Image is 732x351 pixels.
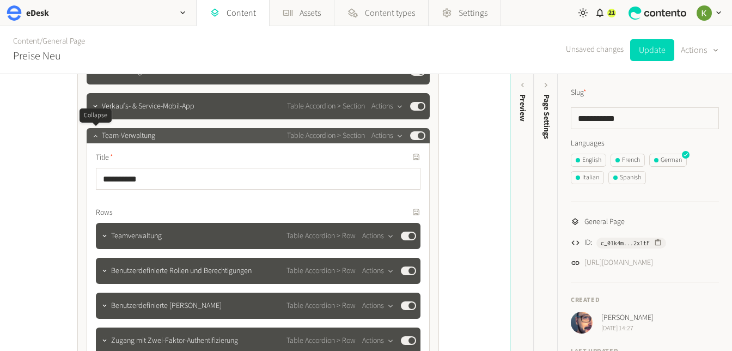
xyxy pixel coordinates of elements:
div: German [654,155,682,165]
span: Benutzerdefinierte Rollen und Berechtigungen [111,265,252,277]
button: Actions [362,334,394,347]
button: Actions [681,39,719,61]
img: Keelin Terry [697,5,712,21]
span: Verkaufs- & Service-Mobil-App [102,101,194,112]
button: Actions [371,100,404,113]
h2: eDesk [26,7,49,20]
button: English [571,154,606,167]
span: Unsaved changes [566,44,624,56]
h4: Created [571,295,719,305]
span: Table Accordion > Section [287,130,365,142]
button: Actions [362,299,394,312]
div: Spanish [613,173,641,183]
button: Actions [362,264,394,277]
button: Actions [371,129,404,142]
button: German [649,154,687,167]
span: c_01k4m...2x1tF [601,238,650,248]
span: Page Settings [541,94,552,139]
span: General Page [584,216,625,228]
button: Italian [571,171,604,184]
div: English [576,155,601,165]
span: Zugang mit Zwei-Faktor-Authentifizierung [111,335,238,347]
button: Spanish [608,171,646,184]
span: Table Accordion > Row [286,300,356,312]
button: Actions [362,229,394,243]
span: / [40,35,42,47]
span: Table Accordion > Row [286,265,356,277]
span: Title [96,152,113,164]
span: Table Accordion > Row [286,231,356,242]
div: French [615,155,640,165]
span: Content types [365,7,415,20]
label: Languages [571,138,719,149]
button: French [611,154,645,167]
button: Update [630,39,674,61]
img: eDesk [7,5,22,21]
span: [PERSON_NAME] [601,312,654,324]
div: Italian [576,173,599,183]
span: 21 [608,8,615,18]
span: Settings [459,7,487,20]
span: Table Accordion > Section [287,101,365,112]
div: Collapse [80,108,112,123]
label: Slug [571,87,587,99]
span: Teamverwaltung [111,231,162,242]
span: Rows [96,207,113,219]
span: ID: [584,237,592,249]
a: [URL][DOMAIN_NAME] [584,257,653,269]
span: Team-Verwaltung [102,130,155,142]
span: Benutzerdefinierte Felder [111,300,222,312]
img: Josh Angell [571,312,593,334]
a: General Page [42,35,85,47]
span: [DATE] 14:27 [601,324,654,334]
button: c_01k4m...2x1tF [596,238,666,249]
span: Table Accordion > Row [286,335,356,347]
h2: Preise Neu [13,48,61,64]
div: Preview [517,94,528,122]
a: Content [13,35,40,47]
